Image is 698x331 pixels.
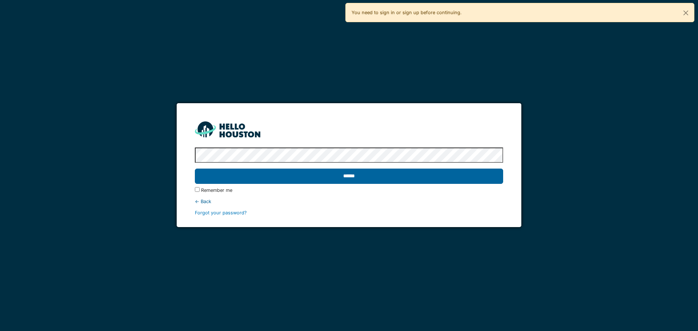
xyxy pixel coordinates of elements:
div: ← Back [195,198,503,205]
a: Forgot your password? [195,210,247,215]
img: HH_line-BYnF2_Hg.png [195,121,260,137]
button: Close [678,3,694,23]
label: Remember me [201,187,232,194]
div: You need to sign in or sign up before continuing. [345,3,694,22]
